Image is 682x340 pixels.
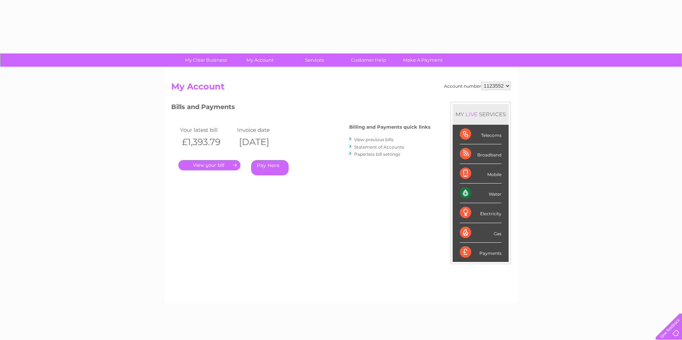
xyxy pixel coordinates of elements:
div: Account number [444,82,511,90]
td: Your latest bill [178,125,235,135]
a: Statement of Accounts [354,144,404,150]
a: Pay Here [251,160,289,175]
div: LIVE [464,111,479,118]
div: MY SERVICES [453,104,509,124]
a: Customer Help [339,53,398,67]
div: Telecoms [460,125,502,144]
a: My Clear Business [177,53,235,67]
a: My Account [231,53,290,67]
div: Mobile [460,164,502,184]
h3: Bills and Payments [171,102,431,114]
h4: Billing and Payments quick links [349,124,431,130]
a: . [178,160,240,170]
a: Services [285,53,344,67]
div: Gas [460,223,502,243]
td: Invoice date [235,125,292,135]
a: Paperless bill settings [354,151,400,157]
a: View previous bills [354,137,393,142]
th: [DATE] [235,135,292,149]
a: Make A Payment [393,53,452,67]
div: Water [460,184,502,203]
th: £1,393.79 [178,135,235,149]
div: Electricity [460,203,502,223]
div: Broadband [460,144,502,164]
div: Payments [460,243,502,262]
h2: My Account [171,82,511,95]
